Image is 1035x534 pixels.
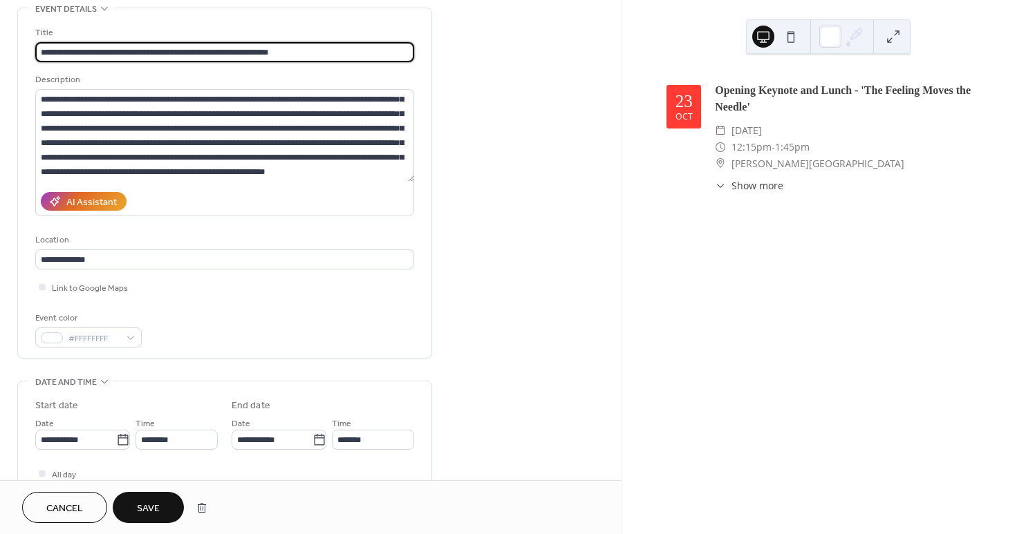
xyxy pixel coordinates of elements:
[731,122,762,139] span: [DATE]
[731,155,904,172] span: [PERSON_NAME][GEOGRAPHIC_DATA]
[715,155,726,172] div: ​
[715,178,783,193] button: ​Show more
[232,417,250,431] span: Date
[137,502,160,516] span: Save
[35,73,411,87] div: Description
[731,139,772,155] span: 12:15pm
[715,122,726,139] div: ​
[113,492,184,523] button: Save
[22,492,107,523] button: Cancel
[775,139,810,155] span: 1:45pm
[35,399,78,413] div: Start date
[332,417,351,431] span: Time
[68,332,120,346] span: #FFFFFFFF
[52,468,76,482] span: All day
[136,417,155,431] span: Time
[232,399,270,413] div: End date
[46,502,83,516] span: Cancel
[52,281,128,296] span: Link to Google Maps
[66,196,117,210] div: AI Assistant
[35,417,54,431] span: Date
[35,233,411,247] div: Location
[35,311,139,325] div: Event color
[35,2,97,17] span: Event details
[715,178,726,193] div: ​
[715,82,990,115] div: Opening Keynote and Lunch - 'The Feeling Moves the Needle'
[41,192,127,211] button: AI Assistant
[675,113,693,122] div: Oct
[675,93,693,110] div: 23
[35,375,97,390] span: Date and time
[35,26,411,40] div: Title
[772,139,775,155] span: -
[715,139,726,155] div: ​
[731,178,783,193] span: Show more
